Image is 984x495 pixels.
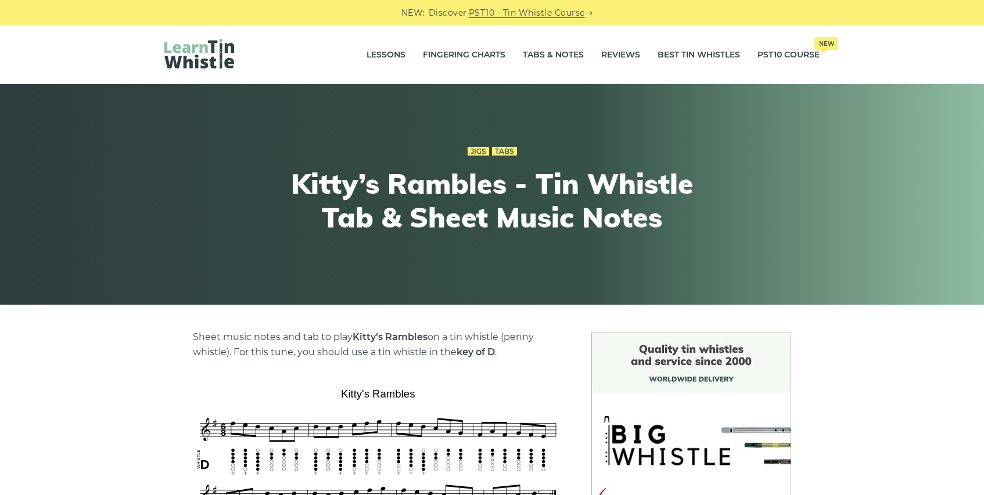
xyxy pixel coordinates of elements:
p: Sheet music notes and tab to play on a tin whistle (penny whistle). For this tune, you should use... [193,330,563,360]
a: Reviews [601,41,640,70]
a: Jigs [468,147,489,156]
img: LearnTinWhistle.com [164,39,234,68]
a: Fingering Charts [423,41,505,70]
a: PST10 CourseNew [757,41,820,70]
span: New [814,37,838,50]
strong: key of D [457,346,495,357]
h1: Kitty’s Rambles - Tin Whistle Tab & Sheet Music Notes [278,167,706,234]
a: Tabs & Notes [523,41,584,70]
a: Tabs [492,147,517,156]
a: Lessons [367,41,405,70]
a: Best Tin Whistles [658,41,740,70]
strong: Kitty’s Rambles [353,331,428,342]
